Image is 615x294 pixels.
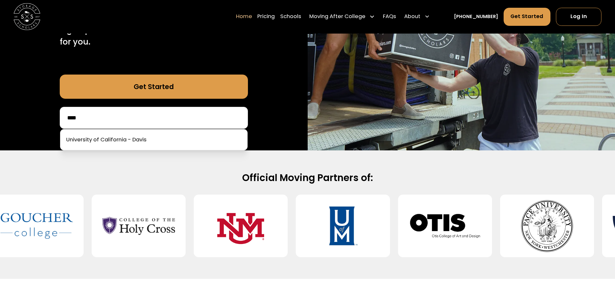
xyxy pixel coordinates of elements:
img: Storage Scholars main logo [14,3,40,30]
a: Get Started [504,8,551,26]
div: Moving After College [307,7,378,26]
a: Schools [280,7,301,26]
div: About [404,13,420,21]
h2: Official Moving Partners of: [93,172,523,184]
a: home [14,3,40,30]
div: About [402,7,433,26]
a: Log In [556,8,601,26]
img: Otis College of Art and Design [409,200,481,252]
img: College of the Holy Cross [102,200,175,252]
div: Moving After College [309,13,365,21]
a: Home [236,7,252,26]
a: Pricing [257,7,275,26]
img: Goucher College [0,200,73,252]
img: University of New Mexico [204,200,277,252]
img: Pace University - Pleasantville [511,200,583,252]
a: FAQs [383,7,396,26]
a: [PHONE_NUMBER] [454,13,498,20]
p: Sign up in 5 minutes and we'll handle the rest for you. [60,24,248,48]
a: Get Started [60,75,248,99]
img: University of Memphis [307,200,379,252]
